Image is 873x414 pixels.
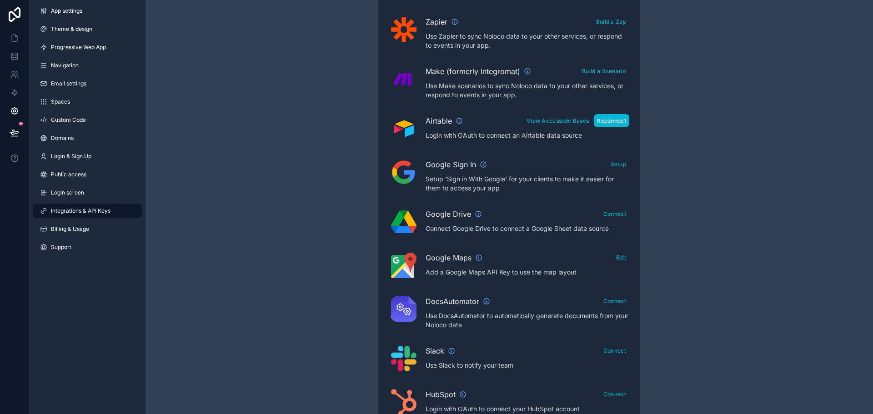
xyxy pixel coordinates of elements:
a: Custom Code [33,113,142,127]
span: Theme & design [51,25,92,33]
button: Connect [600,388,629,401]
img: Google Drive [391,210,416,233]
img: DocsAutomator [391,296,416,322]
span: Google Maps [426,252,472,263]
p: Login with OAuth to connect an Airtable data source [426,131,629,140]
a: Connect [600,389,629,398]
span: Support [51,244,71,251]
span: Domains [51,135,74,142]
span: Slack [426,345,444,356]
span: App settings [51,7,82,15]
a: View Accessible Bases [523,115,592,125]
span: Navigation [51,62,79,69]
span: Progressive Web App [51,44,106,51]
a: Navigation [33,58,142,73]
a: Support [33,240,142,254]
a: Login & Sign Up [33,149,142,164]
button: Build a Scenario [579,65,629,78]
button: Build a Zap [593,15,629,28]
span: Email settings [51,80,86,87]
a: Connect [600,345,629,354]
a: Connect [600,296,629,305]
span: Billing & Usage [51,225,89,233]
a: Public access [33,167,142,182]
button: Reconnect [594,114,629,127]
span: Integrations & API Keys [51,207,110,214]
span: Spaces [51,98,70,105]
span: Zapier [426,16,447,27]
span: DocsAutomator [426,296,479,307]
a: Build a Zap [593,16,629,25]
button: Setup [607,158,630,171]
button: Connect [600,207,629,220]
p: Use Make scenarios to sync Noloco data to your other services, or respond to events in your app. [426,81,629,100]
p: Add a Google Maps API Key to use the map layout [426,268,629,277]
a: Setup [607,159,630,168]
a: App settings [33,4,142,18]
span: Google Sign In [426,159,476,170]
span: Login & Sign Up [51,153,91,160]
span: Public access [51,171,86,178]
a: Spaces [33,95,142,109]
p: Use Slack to notify your team [426,361,629,370]
img: Google Sign In [391,160,416,185]
a: Domains [33,131,142,145]
p: Setup 'Sign in With Google' for your clients to make it easier for them to access your app [426,175,629,193]
a: Billing & Usage [33,222,142,236]
img: Airtable [391,120,416,137]
span: Google Drive [426,209,471,219]
a: Edit [613,252,629,261]
span: Airtable [426,115,452,126]
span: HubSpot [426,389,456,400]
a: Login screen [33,185,142,200]
a: Email settings [33,76,142,91]
button: View Accessible Bases [523,114,592,127]
a: Reconnect [594,115,629,125]
p: Use DocsAutomator to automatically generate documents from your Noloco data [426,311,629,329]
a: Theme & design [33,22,142,36]
img: Make (formerly Integromat) [391,66,416,92]
p: Login with OAuth to connect your HubSpot account [426,404,629,414]
a: Progressive Web App [33,40,142,55]
img: Google Maps [391,253,416,278]
span: Make (formerly Integromat) [426,66,520,77]
p: Use Zapier to sync Noloco data to your other services, or respond to events in your app. [426,32,629,50]
img: Zapier [391,17,416,42]
span: Custom Code [51,116,86,124]
p: Connect Google Drive to connect a Google Sheet data source [426,224,629,233]
a: Integrations & API Keys [33,204,142,218]
span: Login screen [51,189,84,196]
button: Connect [600,344,629,357]
a: Connect [600,209,629,218]
img: Slack [391,346,416,371]
a: Build a Scenario [579,66,629,75]
button: Edit [613,251,629,264]
button: Connect [600,294,629,308]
